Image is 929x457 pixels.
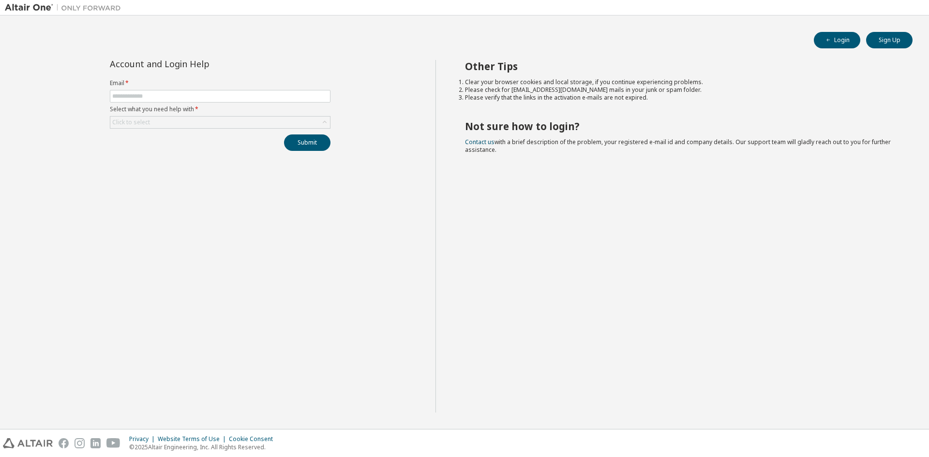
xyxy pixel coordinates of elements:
p: © 2025 Altair Engineering, Inc. All Rights Reserved. [129,443,279,451]
div: Cookie Consent [229,435,279,443]
h2: Not sure how to login? [465,120,896,133]
img: facebook.svg [59,438,69,448]
div: Click to select [112,118,150,126]
img: altair_logo.svg [3,438,53,448]
img: youtube.svg [106,438,120,448]
span: with a brief description of the problem, your registered e-mail id and company details. Our suppo... [465,138,891,154]
button: Sign Up [866,32,913,48]
h2: Other Tips [465,60,896,73]
a: Contact us [465,138,494,146]
li: Please check for [EMAIL_ADDRESS][DOMAIN_NAME] mails in your junk or spam folder. [465,86,896,94]
label: Email [110,79,330,87]
img: Altair One [5,3,126,13]
div: Click to select [110,117,330,128]
img: instagram.svg [75,438,85,448]
li: Clear your browser cookies and local storage, if you continue experiencing problems. [465,78,896,86]
img: linkedin.svg [90,438,101,448]
li: Please verify that the links in the activation e-mails are not expired. [465,94,896,102]
label: Select what you need help with [110,105,330,113]
button: Login [814,32,860,48]
div: Account and Login Help [110,60,286,68]
div: Privacy [129,435,158,443]
div: Website Terms of Use [158,435,229,443]
button: Submit [284,134,330,151]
